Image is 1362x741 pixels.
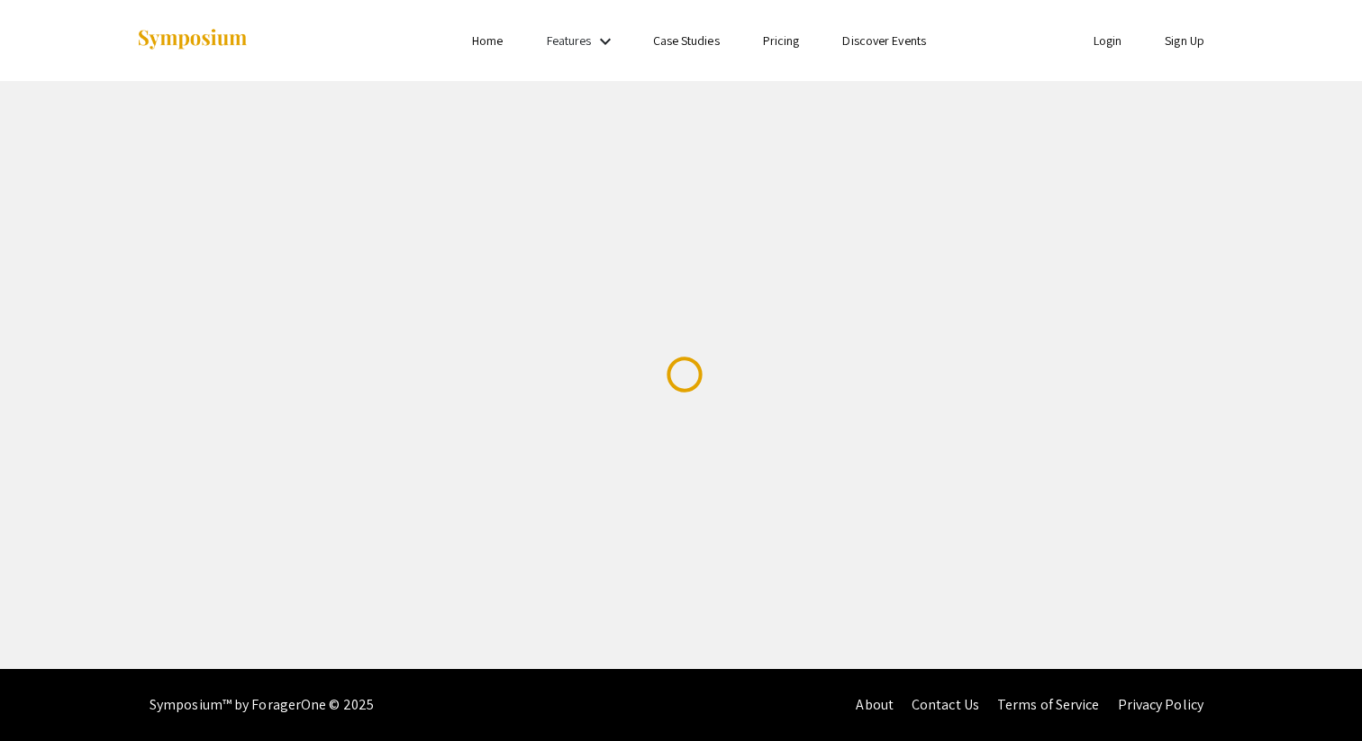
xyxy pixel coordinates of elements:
a: Terms of Service [997,695,1100,714]
a: Features [547,32,592,49]
a: Home [472,32,503,49]
a: About [856,695,894,714]
a: Privacy Policy [1118,695,1203,714]
img: Symposium by ForagerOne [136,28,249,52]
a: Pricing [763,32,800,49]
a: Case Studies [653,32,720,49]
mat-icon: Expand Features list [595,31,616,52]
div: Symposium™ by ForagerOne © 2025 [150,669,374,741]
a: Login [1094,32,1122,49]
a: Discover Events [842,32,926,49]
a: Contact Us [912,695,979,714]
a: Sign Up [1165,32,1204,49]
